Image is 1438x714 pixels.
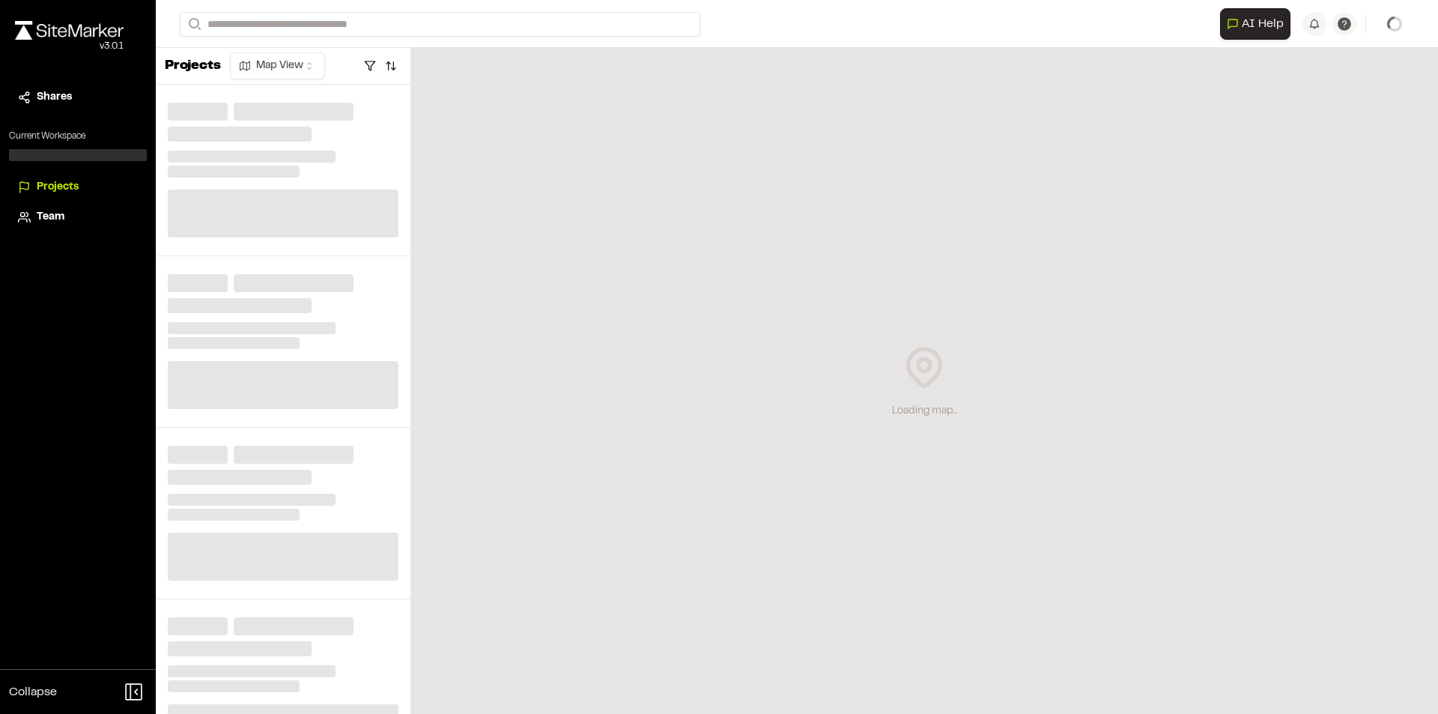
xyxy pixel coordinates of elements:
[1220,8,1296,40] div: Open AI Assistant
[37,179,79,196] span: Projects
[37,209,64,226] span: Team
[9,683,57,701] span: Collapse
[15,21,124,40] img: rebrand.png
[9,130,147,143] p: Current Workspace
[1220,8,1290,40] button: Open AI Assistant
[165,56,221,76] p: Projects
[1242,15,1284,33] span: AI Help
[15,40,124,53] div: Oh geez...please don't...
[18,209,138,226] a: Team
[892,403,957,420] div: Loading map...
[18,89,138,106] a: Shares
[37,89,72,106] span: Shares
[180,12,207,37] button: Search
[18,179,138,196] a: Projects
